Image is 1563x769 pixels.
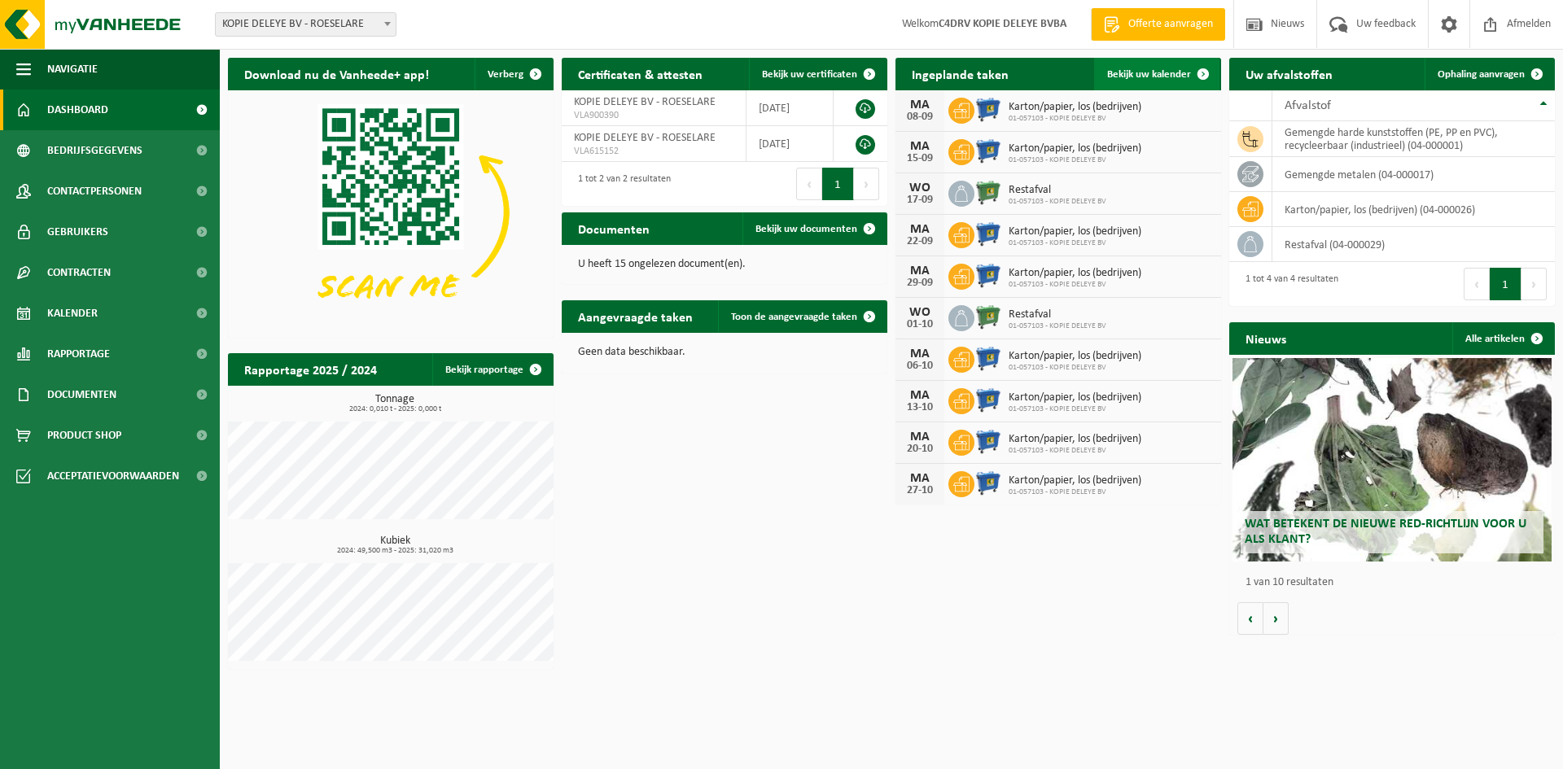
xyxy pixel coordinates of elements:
span: 01-057103 - KOPIE DELEYE BV [1009,114,1141,124]
h2: Rapportage 2025 / 2024 [228,353,393,385]
img: WB-0660-HPE-BE-01 [974,344,1002,372]
strong: C4DRV KOPIE DELEYE BVBA [939,18,1066,30]
span: Gebruikers [47,212,108,252]
button: 1 [1490,268,1521,300]
span: Restafval [1009,308,1106,321]
img: Download de VHEPlus App [228,90,554,334]
div: MA [904,264,936,277]
a: Bekijk uw documenten [742,212,886,245]
a: Toon de aangevraagde taken [718,300,886,333]
span: Product Shop [47,415,121,456]
h2: Download nu de Vanheede+ app! [228,58,445,90]
a: Bekijk uw certificaten [749,58,886,90]
img: WB-0660-HPE-BE-01 [974,220,1002,247]
h2: Ingeplande taken [895,58,1025,90]
div: MA [904,389,936,402]
div: MA [904,472,936,485]
button: Previous [1464,268,1490,300]
span: Karton/papier, los (bedrijven) [1009,391,1141,404]
span: 01-057103 - KOPIE DELEYE BV [1009,238,1141,248]
div: 15-09 [904,153,936,164]
span: Karton/papier, los (bedrijven) [1009,101,1141,114]
button: Next [854,168,879,200]
span: VLA900390 [574,109,733,122]
span: Karton/papier, los (bedrijven) [1009,350,1141,363]
img: WB-0660-HPE-GN-01 [974,303,1002,330]
div: 29-09 [904,277,936,289]
span: Karton/papier, los (bedrijven) [1009,433,1141,446]
span: Bekijk uw documenten [755,224,857,234]
span: 01-057103 - KOPIE DELEYE BV [1009,487,1141,497]
span: Navigatie [47,49,98,90]
span: Restafval [1009,184,1106,197]
td: gemengde metalen (04-000017) [1272,157,1555,192]
a: Offerte aanvragen [1091,8,1225,41]
img: WB-0660-HPE-GN-01 [974,178,1002,206]
span: Karton/papier, los (bedrijven) [1009,225,1141,238]
span: 01-057103 - KOPIE DELEYE BV [1009,321,1106,331]
div: 01-10 [904,319,936,330]
button: Verberg [475,58,552,90]
span: 01-057103 - KOPIE DELEYE BV [1009,363,1141,373]
h2: Nieuws [1229,322,1302,354]
span: Dashboard [47,90,108,130]
span: Wat betekent de nieuwe RED-richtlijn voor u als klant? [1245,518,1526,546]
div: 1 tot 4 van 4 resultaten [1237,266,1338,302]
a: Wat betekent de nieuwe RED-richtlijn voor u als klant? [1232,358,1552,561]
button: 1 [822,168,854,200]
span: VLA615152 [574,145,733,158]
h2: Uw afvalstoffen [1229,58,1349,90]
span: 01-057103 - KOPIE DELEYE BV [1009,446,1141,456]
span: Contactpersonen [47,171,142,212]
p: Geen data beschikbaar. [578,347,871,358]
span: 2024: 49,500 m3 - 2025: 31,020 m3 [236,547,554,555]
td: [DATE] [746,90,834,126]
span: 01-057103 - KOPIE DELEYE BV [1009,404,1141,414]
div: MA [904,98,936,111]
h3: Tonnage [236,394,554,413]
span: Karton/papier, los (bedrijven) [1009,267,1141,280]
td: karton/papier, los (bedrijven) (04-000026) [1272,192,1555,227]
span: Bekijk uw certificaten [762,69,857,80]
a: Alle artikelen [1452,322,1553,355]
div: 27-10 [904,485,936,496]
span: Karton/papier, los (bedrijven) [1009,142,1141,155]
span: Kalender [47,293,98,334]
span: Acceptatievoorwaarden [47,456,179,496]
span: Afvalstof [1285,99,1331,112]
span: KOPIE DELEYE BV - ROESELARE [574,132,716,144]
p: U heeft 15 ongelezen document(en). [578,259,871,270]
td: [DATE] [746,126,834,162]
img: WB-0660-HPE-BE-01 [974,427,1002,455]
span: KOPIE DELEYE BV - ROESELARE [215,12,396,37]
div: MA [904,430,936,443]
h3: Kubiek [236,535,554,555]
img: WB-0660-HPE-BE-01 [974,137,1002,164]
span: Documenten [47,374,116,415]
img: WB-0660-HPE-BE-01 [974,261,1002,289]
a: Bekijk uw kalender [1094,58,1219,90]
a: Bekijk rapportage [432,353,552,386]
h2: Aangevraagde taken [562,300,709,332]
div: 06-10 [904,360,936,372]
img: WB-0660-HPE-BE-01 [974,469,1002,496]
div: MA [904,140,936,153]
td: restafval (04-000029) [1272,227,1555,262]
div: MA [904,223,936,236]
h2: Documenten [562,212,666,244]
span: KOPIE DELEYE BV - ROESELARE [574,96,716,108]
span: KOPIE DELEYE BV - ROESELARE [216,13,396,36]
div: WO [904,306,936,319]
a: Ophaling aanvragen [1425,58,1553,90]
button: Previous [796,168,822,200]
img: WB-0660-HPE-BE-01 [974,95,1002,123]
div: MA [904,347,936,360]
button: Next [1521,268,1547,300]
span: 01-057103 - KOPIE DELEYE BV [1009,197,1106,207]
span: Offerte aanvragen [1124,16,1217,33]
span: Toon de aangevraagde taken [731,312,857,322]
p: 1 van 10 resultaten [1246,577,1547,588]
div: 1 tot 2 van 2 resultaten [570,166,671,202]
img: WB-0660-HPE-BE-01 [974,386,1002,413]
span: 2024: 0,010 t - 2025: 0,000 t [236,405,554,413]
